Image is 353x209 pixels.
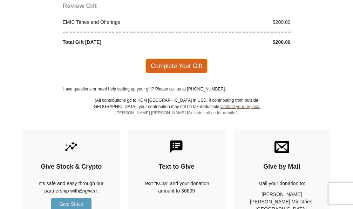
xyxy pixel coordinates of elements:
[59,39,177,46] div: Total Gift [DATE]
[35,180,108,195] p: It's safe and easy through our partnership with
[145,59,208,73] span: Complete Your Gift
[177,19,294,26] div: $200.00
[274,139,289,154] img: envelope.svg
[63,2,97,9] span: Review Gift
[169,139,184,154] img: text-to-give.svg
[79,188,98,194] i: Engiven.
[177,39,294,46] div: $200.00
[245,163,318,171] h4: Give by Mail
[140,180,213,195] div: Text "KCM" and your donation amount to 36609
[245,180,318,187] p: Mail your donation to:
[35,163,108,171] h4: Give Stock & Crypto
[93,97,261,129] p: (All contributions go to KCM [GEOGRAPHIC_DATA] in USD. If contributing from outside [GEOGRAPHIC_D...
[59,19,177,26] div: EMIC Tithes and Offerings
[63,86,291,92] p: Have questions or need help setting up your gift? Please call us at [PHONE_NUMBER].
[140,163,213,171] h4: Text to Give
[64,139,79,154] img: give-by-stock.svg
